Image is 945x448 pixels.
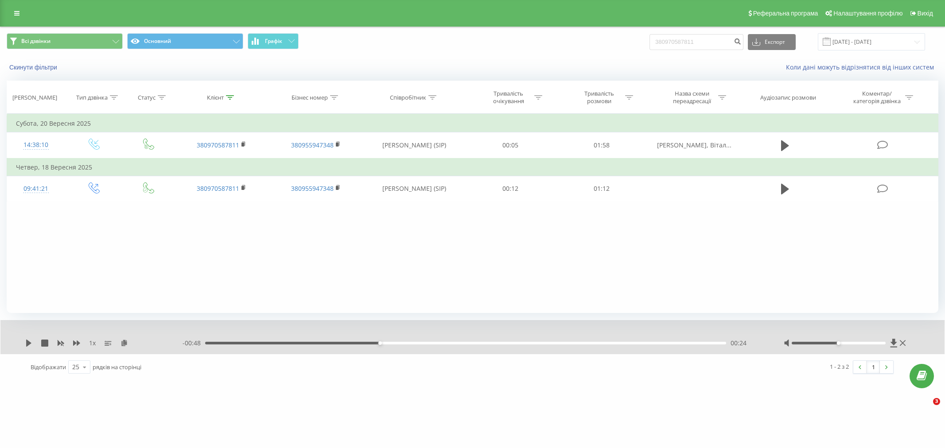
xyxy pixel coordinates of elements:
[485,90,532,105] div: Тривалість очікування
[265,38,282,44] span: Графік
[93,363,141,371] span: рядків на сторінці
[248,33,299,49] button: Графік
[127,33,243,49] button: Основний
[378,341,382,345] div: Accessibility label
[657,141,731,149] span: [PERSON_NAME], Вітал...
[851,90,903,105] div: Коментар/категорія дзвінка
[291,141,334,149] a: 380955947348
[918,10,933,17] span: Вихід
[12,94,57,101] div: [PERSON_NAME]
[183,339,205,348] span: - 00:48
[291,184,334,193] a: 380955947348
[556,176,647,201] td: 01:12
[197,184,239,193] a: 380970587811
[837,341,840,345] div: Accessibility label
[576,90,623,105] div: Тривалість розмови
[669,90,716,105] div: Назва схеми переадресації
[833,10,902,17] span: Налаштування профілю
[465,176,556,201] td: 00:12
[830,362,849,371] div: 1 - 2 з 2
[7,115,938,132] td: Субота, 20 Вересня 2025
[16,136,56,154] div: 14:38:10
[16,180,56,197] div: 09:41:21
[31,363,66,371] span: Відображати
[933,398,940,405] span: 3
[363,132,465,158] td: [PERSON_NAME] (SIP)
[649,34,743,50] input: Пошук за номером
[89,339,96,348] span: 1 x
[207,94,224,101] div: Клієнт
[7,33,123,49] button: Всі дзвінки
[786,63,938,71] a: Коли дані можуть відрізнятися вiд інших систем
[197,141,239,149] a: 380970587811
[915,398,936,419] iframe: Intercom live chat
[465,132,556,158] td: 00:05
[390,94,426,101] div: Співробітник
[138,94,156,101] div: Статус
[292,94,328,101] div: Бізнес номер
[7,63,62,71] button: Скинути фільтри
[731,339,747,348] span: 00:24
[867,361,880,373] a: 1
[760,94,816,101] div: Аудіозапис розмови
[556,132,647,158] td: 01:58
[21,38,51,45] span: Всі дзвінки
[748,34,796,50] button: Експорт
[72,363,79,371] div: 25
[7,158,938,176] td: Четвер, 18 Вересня 2025
[76,94,108,101] div: Тип дзвінка
[753,10,818,17] span: Реферальна програма
[363,176,465,201] td: [PERSON_NAME] (SIP)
